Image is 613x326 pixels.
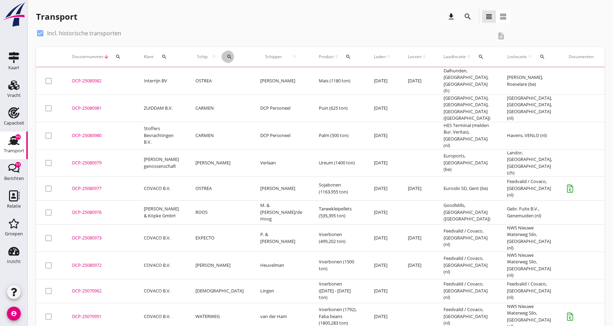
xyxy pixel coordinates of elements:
[72,288,127,295] div: DCP-25070962
[135,224,187,252] td: COVACO B.V.
[187,94,252,122] td: CARMEN
[252,224,310,252] td: P. & [PERSON_NAME]
[499,252,560,279] td: NWS Nieuwe Waterweg Silo, [GEOGRAPHIC_DATA] (nl)
[435,252,499,279] td: Feedvalid / Covaco, [GEOGRAPHIC_DATA] (nl)
[4,148,24,153] div: Transport
[435,279,499,303] td: Feedvalid / Covaco, [GEOGRAPHIC_DATA] (nl)
[209,54,218,60] i: arrow_upward
[7,93,21,98] div: Vracht
[135,200,187,224] td: [PERSON_NAME] & Köpke GmbH
[310,122,366,149] td: Palm (500 ton)
[444,54,466,60] span: Laadlocatie
[7,204,21,208] div: Relatie
[252,252,310,279] td: Heuvelman
[366,200,400,224] td: [DATE]
[310,224,366,252] td: Voerbonen (499,202 ton)
[421,54,427,60] i: arrow_upward
[252,67,310,95] td: [PERSON_NAME]
[161,54,167,60] i: search
[5,232,23,236] div: Groepen
[334,54,339,60] i: arrow_upward
[499,94,560,122] td: [GEOGRAPHIC_DATA], [GEOGRAPHIC_DATA], [GEOGRAPHIC_DATA] (nl)
[36,11,77,22] div: Transport
[72,262,127,269] div: DCP-25080972
[252,122,310,149] td: DCP Personeel
[135,122,187,149] td: Stoffers Bevrachtingen B.V.
[485,12,493,21] i: view_headline
[187,252,252,279] td: [PERSON_NAME]
[72,105,127,112] div: DCP-25080981
[47,30,121,37] label: Incl. historische transporten
[135,94,187,122] td: ZUIDDAM B.V.
[310,149,366,176] td: Ureum (1400 ton)
[72,132,127,139] div: DCP-25080980
[72,54,104,60] span: Dossiernummer
[187,200,252,224] td: ROOS
[8,65,19,70] div: Kaart
[135,252,187,279] td: COVACO B.V.
[310,94,366,122] td: Puin (625 ton)
[447,12,455,21] i: download
[400,224,435,252] td: [DATE]
[260,54,287,60] span: Schipper
[366,122,400,149] td: [DATE]
[15,162,21,167] div: 11
[4,121,24,125] div: Capaciteit
[435,67,499,95] td: Dalhunden, [GEOGRAPHIC_DATA], [GEOGRAPHIC_DATA] (fr)
[252,94,310,122] td: DCP Personeel
[195,54,209,60] span: Schip
[540,54,545,60] i: search
[499,176,560,200] td: Feedvalid / Covaco, [GEOGRAPHIC_DATA] (nl)
[400,176,435,200] td: [DATE]
[507,54,527,60] span: Loslocatie
[527,54,533,60] i: arrow_upward
[374,54,386,60] span: Laden
[187,176,252,200] td: OSTREA
[366,224,400,252] td: [DATE]
[135,279,187,303] td: COVACO B.V.
[4,176,24,181] div: Berichten
[499,149,560,176] td: Landor, [GEOGRAPHIC_DATA], [GEOGRAPHIC_DATA] (ch)
[7,307,21,320] i: account_circle
[366,176,400,200] td: [DATE]
[435,94,499,122] td: [GEOGRAPHIC_DATA], [GEOGRAPHIC_DATA], [GEOGRAPHIC_DATA] ([GEOGRAPHIC_DATA])
[252,176,310,200] td: [PERSON_NAME]
[435,122,499,149] td: HES Terminal (melden Bur. Veritas), [GEOGRAPHIC_DATA] (nl)
[408,54,421,60] span: Lossen
[227,54,232,60] i: search
[72,78,127,84] div: DCP-25080982
[135,149,187,176] td: [PERSON_NAME] genossenschaft
[1,2,26,27] img: logo-small.a267ee39.svg
[319,54,334,60] span: Product
[310,200,366,224] td: Tarwekleipellets (535,395 ton)
[187,122,252,149] td: CARMEN
[478,54,484,60] i: search
[310,67,366,95] td: Mais (1180 ton)
[366,149,400,176] td: [DATE]
[435,200,499,224] td: GoodMills, [GEOGRAPHIC_DATA] ([GEOGRAPHIC_DATA])
[7,259,21,264] div: Inzicht
[104,54,109,60] i: arrow_downward
[310,252,366,279] td: Voerbonen (1500 ton)
[252,200,310,224] td: M. & [PERSON_NAME]/de Hoog
[310,176,366,200] td: Sojabonen (1163,955 ton)
[435,176,499,200] td: Eurosilo SD, Gent (be)
[499,67,560,95] td: [PERSON_NAME], Roeselare (be)
[115,54,121,60] i: search
[499,279,560,303] td: Feedvalid / Covaco, [GEOGRAPHIC_DATA] (nl)
[435,224,499,252] td: Feedvalid / Covaco, [GEOGRAPHIC_DATA] (nl)
[366,94,400,122] td: [DATE]
[72,235,127,242] div: DCP-25080973
[72,209,127,216] div: DCP-25080976
[187,279,252,303] td: [DEMOGRAPHIC_DATA]
[366,252,400,279] td: [DATE]
[345,54,351,60] i: search
[366,67,400,95] td: [DATE]
[366,279,400,303] td: [DATE]
[72,313,127,320] div: DCP-25070951
[435,149,499,176] td: Euroports, [GEOGRAPHIC_DATA] (be)
[252,149,310,176] td: Verlaan
[386,54,391,60] i: arrow_upward
[569,54,594,60] div: Documenten
[400,67,435,95] td: [DATE]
